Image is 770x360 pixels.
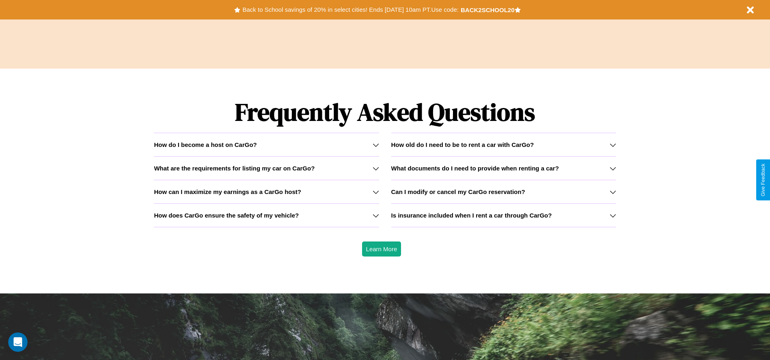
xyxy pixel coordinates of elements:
[760,164,766,196] div: Give Feedback
[240,4,460,15] button: Back to School savings of 20% in select cities! Ends [DATE] 10am PT.Use code:
[391,212,552,219] h3: Is insurance included when I rent a car through CarGo?
[362,241,401,257] button: Learn More
[391,165,559,172] h3: What documents do I need to provide when renting a car?
[8,332,28,352] iframe: Intercom live chat
[461,6,515,13] b: BACK2SCHOOL20
[154,188,301,195] h3: How can I maximize my earnings as a CarGo host?
[154,141,257,148] h3: How do I become a host on CarGo?
[391,188,525,195] h3: Can I modify or cancel my CarGo reservation?
[154,165,315,172] h3: What are the requirements for listing my car on CarGo?
[154,212,299,219] h3: How does CarGo ensure the safety of my vehicle?
[391,141,534,148] h3: How old do I need to be to rent a car with CarGo?
[154,91,616,133] h1: Frequently Asked Questions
